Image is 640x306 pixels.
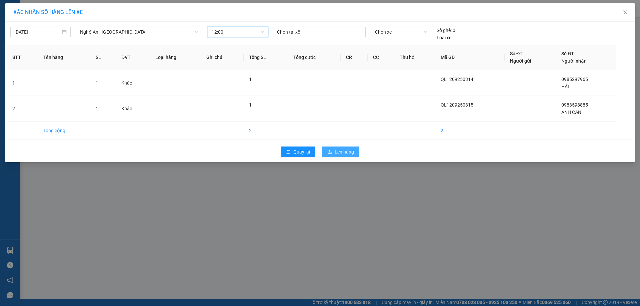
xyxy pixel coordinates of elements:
th: ĐVT [116,45,150,70]
td: 2 [244,122,288,140]
td: 2 [7,96,38,122]
span: 1 [96,80,98,86]
th: CR [341,45,367,70]
td: Tổng cộng [38,122,90,140]
td: 2 [435,122,505,140]
span: 1 [96,106,98,111]
span: Nghệ An - Hà Nội [80,27,198,37]
th: Tên hàng [38,45,90,70]
th: Tổng SL [244,45,288,70]
th: Mã GD [435,45,505,70]
span: Số ĐT [561,51,574,56]
th: Thu hộ [394,45,435,70]
th: CC [368,45,394,70]
span: upload [327,150,332,155]
span: XÁC NHẬN SỐ HÀNG LÊN XE [13,9,83,15]
th: Tổng cước [288,45,341,70]
th: Ghi chú [201,45,244,70]
td: Khác [116,70,150,96]
span: 0983598885 [561,102,588,108]
span: 12:00 [212,27,264,37]
th: Loại hàng [150,45,201,70]
span: Lên hàng [335,148,354,155]
span: Chọn xe [375,27,427,37]
span: QL1209250314 [441,77,473,82]
span: Loại xe: [437,34,452,41]
td: 1 [7,70,38,96]
span: ANH CĂN [561,110,581,115]
span: 0985297965 [561,77,588,82]
span: down [195,30,199,34]
button: Close [616,3,635,22]
th: SL [90,45,116,70]
td: Khác [116,96,150,122]
button: uploadLên hàng [322,147,359,157]
span: 1 [249,77,252,82]
span: HẢI [561,84,569,89]
span: rollback [286,150,291,155]
button: rollbackQuay lại [281,147,315,157]
span: 1 [249,102,252,108]
div: 0 [437,27,455,34]
span: Người nhận [561,58,587,64]
span: close [623,10,628,15]
span: Người gửi [510,58,531,64]
th: STT [7,45,38,70]
span: Quay lại [293,148,310,155]
input: 12/09/2025 [14,28,61,36]
span: Số ĐT [510,51,523,56]
span: QL1209250315 [441,102,473,108]
span: Số ghế: [437,27,452,34]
